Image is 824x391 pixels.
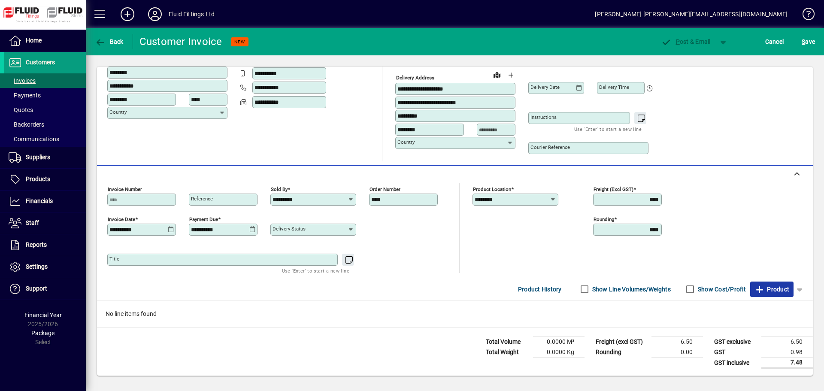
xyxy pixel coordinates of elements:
mat-hint: Use 'Enter' to start a new line [282,266,349,276]
mat-label: Delivery time [599,84,629,90]
mat-label: Delivery date [530,84,560,90]
td: 0.0000 Kg [533,347,585,358]
mat-label: Courier Reference [530,144,570,150]
a: Reports [4,234,86,256]
span: Backorders [9,121,44,128]
td: 6.50 [651,337,703,347]
span: ost & Email [661,38,711,45]
a: Payments [4,88,86,103]
span: Staff [26,219,39,226]
a: Support [4,278,86,300]
td: 7.48 [761,358,813,368]
a: Settings [4,256,86,278]
span: Settings [26,263,48,270]
mat-label: Sold by [271,186,288,192]
span: NEW [234,39,245,45]
button: Post & Email [657,34,715,49]
mat-label: Country [109,109,127,115]
td: 0.0000 M³ [533,337,585,347]
div: No line items found [97,301,813,327]
td: Total Volume [482,337,533,347]
span: Products [26,176,50,182]
div: Customer Invoice [139,35,222,48]
a: Suppliers [4,147,86,168]
span: Home [26,37,42,44]
button: Profile [141,6,169,22]
span: ave [802,35,815,48]
a: Home [4,30,86,52]
mat-hint: Use 'Enter' to start a new line [574,124,642,134]
mat-label: Country [397,139,415,145]
button: Back [93,34,126,49]
mat-label: Freight (excl GST) [594,186,633,192]
span: Suppliers [26,154,50,161]
td: 0.00 [651,347,703,358]
span: Back [95,38,124,45]
a: Communications [4,132,86,146]
button: Cancel [763,34,786,49]
td: Freight (excl GST) [591,337,651,347]
span: Reports [26,241,47,248]
td: Rounding [591,347,651,358]
mat-label: Order number [370,186,400,192]
a: Financials [4,191,86,212]
span: Customers [26,59,55,66]
mat-label: Reference [191,196,213,202]
mat-label: Delivery status [273,226,306,232]
a: Staff [4,212,86,234]
span: Financials [26,197,53,204]
mat-label: Rounding [594,216,614,222]
mat-label: Title [109,256,119,262]
a: Knowledge Base [796,2,813,30]
span: P [676,38,680,45]
span: S [802,38,805,45]
span: Communications [9,136,59,142]
span: Support [26,285,47,292]
a: Invoices [4,73,86,88]
span: Product [754,282,789,296]
mat-label: Product location [473,186,511,192]
a: View on map [490,68,504,82]
td: Total Weight [482,347,533,358]
button: Choose address [504,68,518,82]
button: Product [750,282,794,297]
span: Payments [9,92,41,99]
span: Package [31,330,55,336]
td: GST [710,347,761,358]
a: Backorders [4,117,86,132]
app-page-header-button: Back [86,34,133,49]
button: Save [800,34,817,49]
label: Show Cost/Profit [696,285,746,294]
td: GST inclusive [710,358,761,368]
div: [PERSON_NAME] [PERSON_NAME][EMAIL_ADDRESS][DOMAIN_NAME] [595,7,788,21]
button: Add [114,6,141,22]
mat-label: Invoice date [108,216,135,222]
label: Show Line Volumes/Weights [591,285,671,294]
mat-label: Invoice number [108,186,142,192]
mat-label: Instructions [530,114,557,120]
td: 0.98 [761,347,813,358]
span: Quotes [9,106,33,113]
mat-label: Payment due [189,216,218,222]
a: Products [4,169,86,190]
span: Product History [518,282,562,296]
td: 6.50 [761,337,813,347]
button: Product History [515,282,565,297]
span: Financial Year [24,312,62,318]
a: Quotes [4,103,86,117]
div: Fluid Fittings Ltd [169,7,215,21]
td: GST exclusive [710,337,761,347]
span: Cancel [765,35,784,48]
span: Invoices [9,77,36,84]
